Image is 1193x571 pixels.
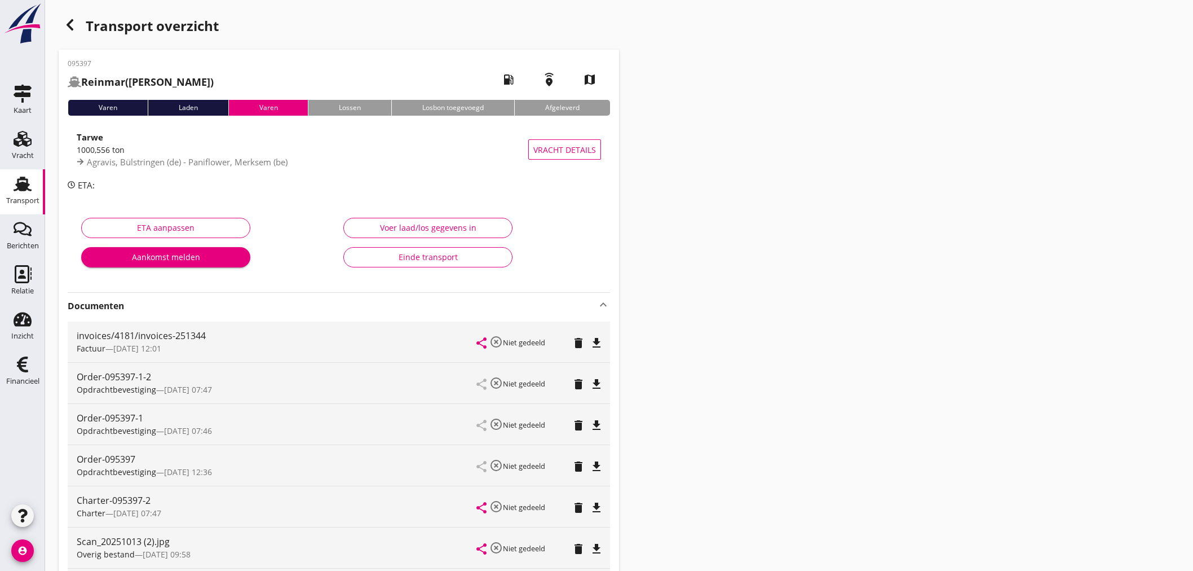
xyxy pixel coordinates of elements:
div: — [77,342,477,354]
button: Aankomst melden [81,247,250,267]
div: 1000,556 ton [77,144,528,156]
div: Order-095397-1 [77,411,477,425]
i: highlight_off [489,376,503,390]
span: [DATE] 07:46 [164,425,212,436]
div: — [77,466,477,478]
i: emergency_share [533,64,565,95]
div: Vracht [12,152,34,159]
i: account_circle [11,539,34,562]
small: Niet gedeeld [503,379,545,389]
span: [DATE] 07:47 [164,384,212,395]
p: 095397 [68,59,214,69]
div: invoices/4181/invoices-251344 [77,329,477,342]
div: Lossen [308,100,391,116]
i: keyboard_arrow_up [596,298,610,311]
strong: Reinmar [81,75,125,89]
small: Niet gedeeld [503,420,545,430]
i: highlight_off [489,541,503,555]
div: Transport [6,197,39,204]
div: Varen [228,100,308,116]
div: Order-095397 [77,453,477,466]
button: Vracht details [528,139,601,160]
button: Einde transport [343,247,512,267]
div: Laden [148,100,228,116]
span: Opdrachtbevestiging [77,425,156,436]
i: delete [572,460,585,473]
i: local_gas_station [493,64,524,95]
span: [DATE] 07:47 [113,508,161,519]
i: delete [572,336,585,350]
i: share [475,336,488,350]
i: file_download [590,542,603,556]
i: delete [572,542,585,556]
div: Kaart [14,107,32,114]
div: Varen [68,100,148,116]
h2: ([PERSON_NAME]) [68,74,214,90]
span: Factuur [77,343,105,354]
div: Scan_20251013 (2).jpg [77,535,477,548]
i: map [574,64,606,95]
a: Tarwe1000,556 tonAgravis, Bülstringen (de) - Paniflower, Merksem (be)Vracht details [68,125,610,174]
i: highlight_off [489,500,503,513]
div: Einde transport [353,251,503,263]
span: Opdrachtbevestiging [77,384,156,395]
button: ETA aanpassen [81,218,250,238]
i: file_download [590,336,603,350]
div: Voer laad/los gegevens in [353,222,503,234]
div: Losbon toegevoegd [391,100,514,116]
div: Relatie [11,287,34,295]
div: Afgeleverd [514,100,610,116]
span: Agravis, Bülstringen (de) - Paniflower, Merksem (be) [87,156,288,168]
i: highlight_off [489,459,503,472]
i: delete [572,419,585,432]
i: highlight_off [489,335,503,349]
div: — [77,425,477,437]
i: file_download [590,501,603,515]
i: share [475,501,488,515]
strong: Documenten [68,300,596,313]
i: file_download [590,460,603,473]
div: Aankomst melden [90,251,241,263]
span: [DATE] 12:01 [113,343,161,354]
div: Berichten [7,242,39,249]
div: ETA aanpassen [91,222,241,234]
span: Vracht details [533,144,596,156]
span: Overig bestand [77,549,135,560]
div: — [77,548,477,560]
div: — [77,507,477,519]
div: Financieel [6,377,39,385]
small: Niet gedeeld [503,502,545,512]
div: Inzicht [11,332,34,340]
span: Opdrachtbevestiging [77,467,156,477]
span: [DATE] 12:36 [164,467,212,477]
i: share [475,542,488,556]
i: file_download [590,377,603,391]
img: logo-small.a267ee39.svg [2,3,43,45]
small: Niet gedeeld [503,461,545,471]
span: ETA: [78,179,95,191]
div: Transport overzicht [59,14,619,41]
button: Voer laad/los gegevens in [343,218,512,238]
span: Charter [77,508,105,519]
i: delete [572,377,585,391]
span: [DATE] 09:58 [143,549,191,560]
div: Order-095397-1-2 [77,370,477,384]
strong: Tarwe [77,131,103,143]
i: highlight_off [489,418,503,431]
i: delete [572,501,585,515]
div: — [77,384,477,396]
small: Niet gedeeld [503,337,545,348]
div: Charter-095397-2 [77,494,477,507]
i: file_download [590,419,603,432]
small: Niet gedeeld [503,543,545,554]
